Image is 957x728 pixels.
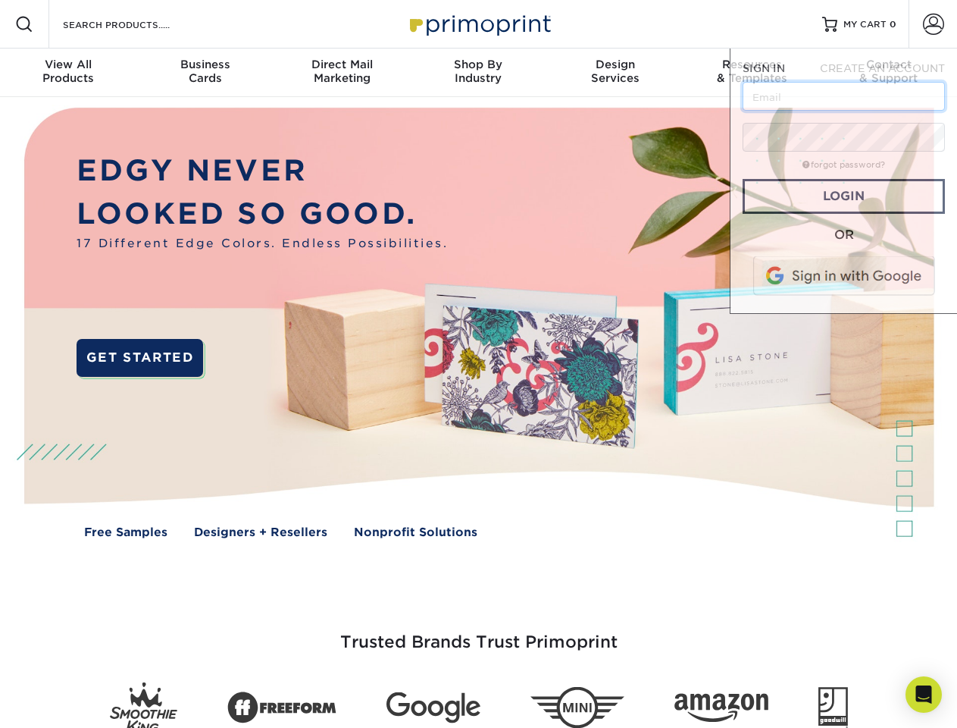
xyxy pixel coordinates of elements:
img: Google [386,692,480,723]
a: Designers + Resellers [194,524,327,541]
div: Cards [136,58,273,85]
span: SIGN IN [743,62,785,74]
span: Design [547,58,683,71]
img: Primoprint [403,8,555,40]
span: 0 [890,19,896,30]
img: Goodwill [818,687,848,728]
img: Amazon [674,694,768,723]
p: EDGY NEVER [77,149,448,193]
div: Services [547,58,683,85]
div: Open Intercom Messenger [905,676,942,713]
a: GET STARTED [77,339,203,377]
div: Marketing [274,58,410,85]
a: Nonprofit Solutions [354,524,477,541]
div: Industry [410,58,546,85]
span: Business [136,58,273,71]
p: LOOKED SO GOOD. [77,193,448,236]
span: Resources [683,58,820,71]
div: & Templates [683,58,820,85]
span: Direct Mail [274,58,410,71]
a: Direct MailMarketing [274,49,410,97]
a: Login [743,179,945,214]
input: SEARCH PRODUCTS..... [61,15,209,33]
input: Email [743,82,945,111]
a: DesignServices [547,49,683,97]
a: Free Samples [84,524,167,541]
a: BusinessCards [136,49,273,97]
span: Shop By [410,58,546,71]
h3: Trusted Brands Trust Primoprint [36,596,922,670]
a: forgot password? [802,160,885,170]
span: 17 Different Edge Colors. Endless Possibilities. [77,235,448,253]
a: Shop ByIndustry [410,49,546,97]
span: MY CART [843,18,887,31]
div: OR [743,226,945,244]
a: Resources& Templates [683,49,820,97]
span: CREATE AN ACCOUNT [820,62,945,74]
